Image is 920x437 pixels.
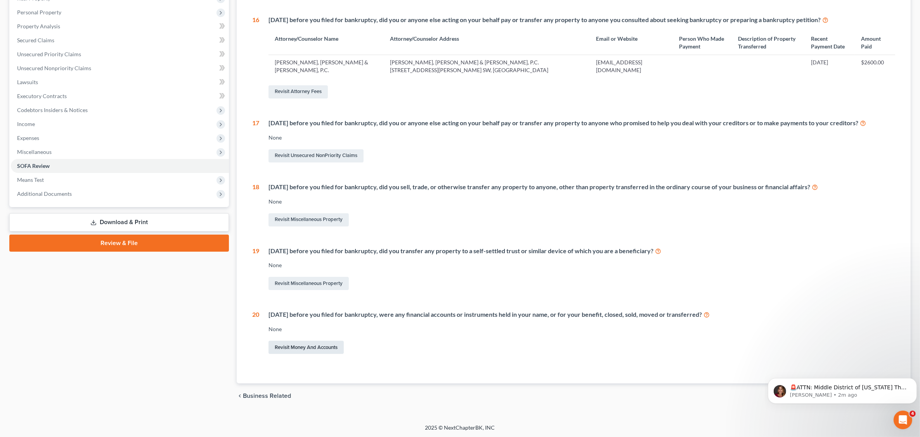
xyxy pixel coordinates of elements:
div: [DATE] before you filed for bankruptcy, were any financial accounts or instruments held in your n... [269,310,895,319]
span: SOFA Review [17,162,50,169]
span: Codebtors Insiders & Notices [17,107,88,113]
a: Revisit Attorney Fees [269,85,328,98]
a: Unsecured Nonpriority Claims [11,61,229,75]
div: None [269,325,895,333]
a: SOFA Review [11,159,229,173]
div: [DATE] before you filed for bankruptcy, did you transfer any property to a self-settled trust or ... [269,247,895,256]
span: 4 [910,411,916,417]
iframe: Intercom live chat [894,411,912,429]
th: Person Who Made Payment [673,31,732,55]
a: Lawsuits [11,75,229,89]
div: 17 [252,119,259,164]
span: Unsecured Priority Claims [17,51,81,57]
a: Revisit Money and Accounts [269,341,344,354]
div: [DATE] before you filed for bankruptcy, did you sell, trade, or otherwise transfer any property t... [269,183,895,192]
a: Revisit Miscellaneous Property [269,277,349,290]
th: Email or Website [590,31,673,55]
span: Income [17,121,35,127]
div: None [269,261,895,269]
a: Revisit Unsecured NonPriority Claims [269,149,364,162]
td: $2600.00 [855,55,895,78]
div: None [269,198,895,206]
div: [DATE] before you filed for bankruptcy, did you or anyone else acting on your behalf pay or trans... [269,16,895,24]
span: Secured Claims [17,37,54,43]
div: [DATE] before you filed for bankruptcy, did you or anyone else acting on your behalf pay or trans... [269,119,895,128]
td: [DATE] [805,55,855,78]
th: Attorney/Counselor Address [384,31,590,55]
div: None [269,134,895,142]
th: Attorney/Counselor Name [269,31,384,55]
a: Revisit Miscellaneous Property [269,213,349,226]
iframe: Intercom notifications message [765,362,920,416]
div: 20 [252,310,259,356]
th: Recent Payment Date [805,31,855,55]
a: Executory Contracts [11,89,229,103]
a: Review & File [9,235,229,252]
span: Means Test [17,176,44,183]
span: Additional Documents [17,190,72,197]
td: [EMAIL_ADDRESS][DOMAIN_NAME] [590,55,673,78]
span: Lawsuits [17,79,38,85]
td: [PERSON_NAME], [PERSON_NAME] & [PERSON_NAME], P.C. [STREET_ADDRESS][PERSON_NAME] SW, [GEOGRAPHIC_... [384,55,590,78]
span: Expenses [17,135,39,141]
th: Amount Paid [855,31,895,55]
a: Download & Print [9,213,229,231]
th: Description of Property Transferred [732,31,805,55]
div: 19 [252,247,259,292]
a: Property Analysis [11,19,229,33]
a: Secured Claims [11,33,229,47]
span: Business Related [243,393,291,399]
div: 16 [252,16,259,100]
span: Executory Contracts [17,93,67,99]
a: Unsecured Priority Claims [11,47,229,61]
span: Personal Property [17,9,61,16]
div: 18 [252,183,259,228]
span: Unsecured Nonpriority Claims [17,65,91,71]
span: Property Analysis [17,23,60,29]
i: chevron_left [237,393,243,399]
span: Miscellaneous [17,149,52,155]
button: chevron_left Business Related [237,393,291,399]
td: [PERSON_NAME], [PERSON_NAME] & [PERSON_NAME], P.C. [269,55,384,78]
